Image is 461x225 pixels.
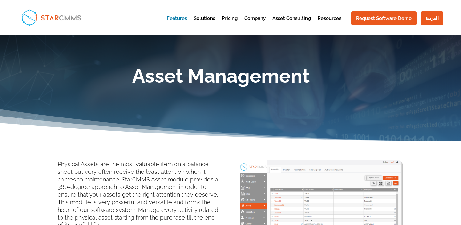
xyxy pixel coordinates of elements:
a: Request Software Demo [351,11,417,25]
a: Features [167,16,187,32]
a: Pricing [222,16,238,32]
h1: Asset Management [38,66,403,89]
a: العربية [421,11,443,25]
a: Resources [318,16,341,32]
img: StarCMMS [19,7,84,28]
a: Asset Consulting [272,16,311,32]
a: Solutions [194,16,215,32]
a: Company [244,16,266,32]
